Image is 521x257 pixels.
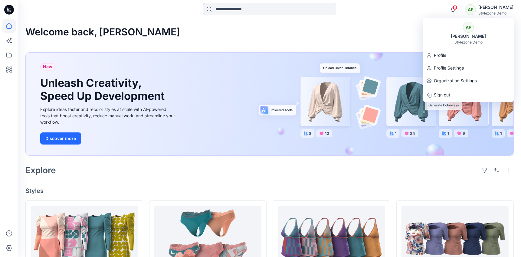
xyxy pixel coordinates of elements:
h4: Styles [25,187,514,194]
div: AF [465,4,476,15]
a: Profile [423,50,514,61]
div: Stylezone Demo [454,40,483,44]
div: [PERSON_NAME] [478,4,513,11]
button: Discover more [40,132,81,145]
span: 9 [453,5,457,10]
div: Stylezone Demo [478,11,513,15]
h2: Explore [25,165,56,175]
h2: Welcome back, [PERSON_NAME] [25,27,180,38]
div: Explore ideas faster and recolor styles at scale with AI-powered tools that boost creativity, red... [40,106,176,125]
div: AF [463,22,474,33]
a: Organization Settings [423,75,514,86]
p: Profile [434,50,446,61]
span: New [43,63,52,70]
p: Sign out [434,89,450,101]
p: Profile Settings [434,62,464,74]
h1: Unleash Creativity, Speed Up Development [40,76,167,102]
div: [PERSON_NAME] [447,33,490,40]
a: Discover more [40,132,176,145]
p: Organization Settings [434,75,477,86]
a: Profile Settings [423,62,514,74]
